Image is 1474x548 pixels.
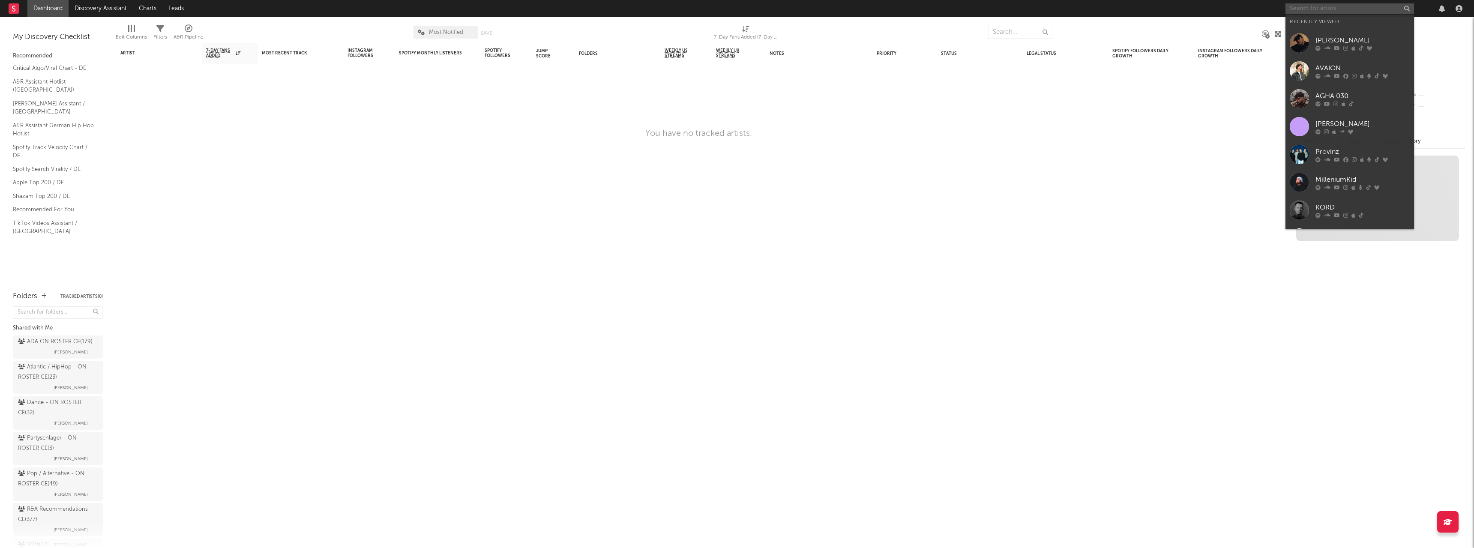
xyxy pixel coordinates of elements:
a: HUGEL [1285,224,1414,252]
span: [PERSON_NAME] [54,525,88,535]
a: Pop / Alternative - ON ROSTER CE(49)[PERSON_NAME] [13,467,103,501]
div: AGHA 030 [1315,91,1410,101]
span: [PERSON_NAME] [54,454,88,464]
div: Edit Columns [116,32,147,42]
input: Search for artists [1285,3,1414,14]
div: R&A Recommendations CE ( 377 ) [18,504,96,525]
a: [PERSON_NAME] Assistant / [GEOGRAPHIC_DATA] [13,99,94,117]
div: Recently Viewed [1290,17,1410,27]
div: [PERSON_NAME] [1315,35,1410,45]
div: [PERSON_NAME] [1315,119,1410,129]
div: Notes [770,51,855,56]
a: Critical Algo/Viral Chart - DE [13,63,94,73]
span: 7-Day Fans Added [206,48,234,58]
div: Status [941,51,997,56]
input: Search for folders... [13,306,103,319]
a: AVAION [1285,57,1414,85]
a: Partyschlager - ON ROSTER CE(3)[PERSON_NAME] [13,432,103,465]
a: Apple Top 200 / DE [13,178,94,187]
div: -- [1408,90,1465,101]
div: Pop / Alternative - ON ROSTER CE ( 49 ) [18,469,96,489]
a: MilleniumKid [1285,168,1414,196]
a: A&R Assistant Hotlist ([GEOGRAPHIC_DATA]) [13,77,94,95]
div: Atlantic / HipHop - ON ROSTER CE ( 23 ) [18,362,96,383]
div: Jump Score [536,48,557,59]
div: Spotify Followers Daily Growth [1112,48,1177,59]
a: ADA ON ROSTER CE(179)[PERSON_NAME] [13,335,103,359]
div: 7-Day Fans Added (7-Day Fans Added) [714,21,778,46]
div: Most Recent Track [262,51,326,56]
div: Priority [877,51,911,56]
span: Weekly US Streams [665,48,695,58]
span: [PERSON_NAME] [54,347,88,357]
a: Atlantic / HipHop - ON ROSTER CE(23)[PERSON_NAME] [13,361,103,394]
div: Filters [153,32,167,42]
div: Spotify Followers [485,48,515,58]
div: MilleniumKid [1315,174,1410,185]
a: TikTok Videos Assistant / [GEOGRAPHIC_DATA] [13,219,94,236]
a: R&A Recommendations CE(377)[PERSON_NAME] [13,503,103,536]
a: A&R Assistant German Hip Hop Hotlist [13,121,94,138]
a: [PERSON_NAME] [1285,113,1414,141]
a: [PERSON_NAME] [1285,29,1414,57]
a: Spotify Search Virality / DE [13,165,94,174]
div: A&R Pipeline [174,21,204,46]
div: Artist [120,51,185,56]
div: Spotify Monthly Listeners [399,51,463,56]
a: Shazam Top 200 / DE [13,192,94,201]
div: ADA ON ROSTER CE ( 179 ) [18,337,93,347]
a: Recommended For You [13,205,94,214]
span: [PERSON_NAME] [54,489,88,500]
div: A&R Pipeline [174,32,204,42]
button: Tracked Artists(0) [60,294,103,299]
input: Search... [988,26,1052,39]
div: Folders [579,51,643,56]
div: -- [1408,101,1465,112]
a: Provinz [1285,141,1414,168]
div: Edit Columns [116,21,147,46]
span: [PERSON_NAME] [54,383,88,393]
span: Weekly UK Streams [716,48,748,58]
a: Dance - ON ROSTER CE(32)[PERSON_NAME] [13,396,103,430]
a: KORD [1285,196,1414,224]
span: Most Notified [429,30,463,35]
div: Dance - ON ROSTER CE ( 32 ) [18,398,96,418]
div: AVAION [1315,63,1410,73]
div: Partyschlager - ON ROSTER CE ( 3 ) [18,433,96,454]
div: Recommended [13,51,103,61]
button: Save [481,31,492,36]
a: AGHA 030 [1285,85,1414,113]
div: Shared with Me [13,323,103,333]
div: Instagram Followers [348,48,377,58]
a: Spotify Track Velocity Chart / DE [13,143,94,160]
div: Legal Status [1027,51,1082,56]
div: You have no tracked artists. [645,129,752,139]
div: Folders [13,291,37,302]
div: Filters [153,21,167,46]
span: [PERSON_NAME] [54,418,88,428]
div: KORD [1315,202,1410,213]
div: Instagram Followers Daily Growth [1198,48,1262,59]
div: Provinz [1315,147,1410,157]
div: 7-Day Fans Added (7-Day Fans Added) [714,32,778,42]
div: My Discovery Checklist [13,32,103,42]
